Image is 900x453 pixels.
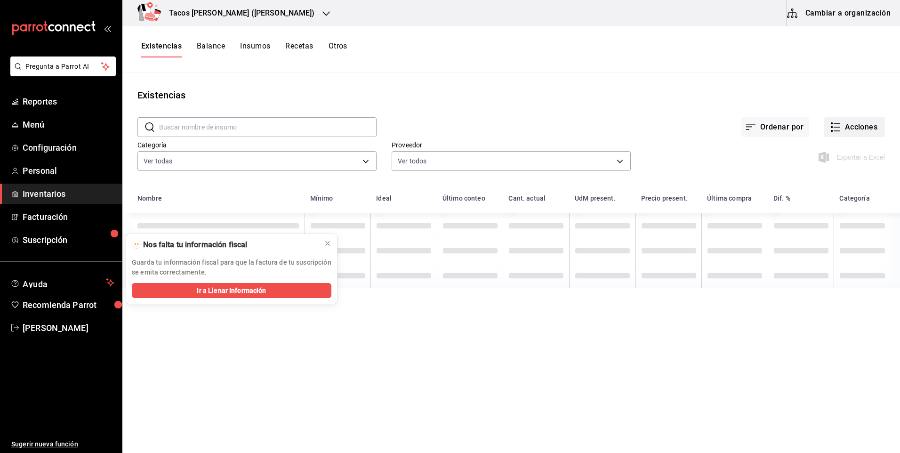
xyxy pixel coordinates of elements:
div: Última compra [707,194,752,202]
span: Inventarios [23,187,114,200]
div: Cant. actual [508,194,546,202]
input: Buscar nombre de insumo [159,118,377,137]
button: Ir a Llenar Información [132,283,331,298]
div: Categoría [839,194,869,202]
label: Categoría [137,142,377,148]
div: navigation tabs [141,41,347,57]
label: Proveedor [392,142,631,148]
span: Pregunta a Parrot AI [25,62,101,72]
a: Pregunta a Parrot AI [7,68,116,78]
span: Recomienda Parrot [23,299,114,311]
button: Insumos [240,41,270,57]
button: Balance [197,41,225,57]
span: Ver todos [398,156,426,166]
h3: Tacos [PERSON_NAME] ([PERSON_NAME]) [161,8,315,19]
div: UdM present. [575,194,616,202]
button: Otros [329,41,347,57]
span: Ir a Llenar Información [197,286,266,296]
div: Ideal [376,194,392,202]
button: Existencias [141,41,182,57]
span: Ayuda [23,277,102,288]
span: Facturación [23,210,114,223]
div: Último conteo [442,194,485,202]
span: Suscripción [23,234,114,246]
span: Personal [23,164,114,177]
button: Pregunta a Parrot AI [10,57,116,76]
div: Precio present. [641,194,688,202]
button: Acciones [824,117,885,137]
span: [PERSON_NAME] [23,322,114,334]
button: open_drawer_menu [104,24,111,32]
span: Ver todas [144,156,172,166]
span: Sugerir nueva función [11,439,114,449]
span: Configuración [23,141,114,154]
div: Nombre [137,194,162,202]
div: Dif. % [773,194,790,202]
span: Reportes [23,95,114,108]
div: Mínimo [310,194,333,202]
span: Menú [23,118,114,131]
button: Ordenar por [741,117,809,137]
div: 🫥 Nos falta tu información fiscal [132,240,316,250]
p: Guarda tu información fiscal para que la factura de tu suscripción se emita correctamente. [132,258,331,277]
button: Recetas [285,41,313,57]
div: Existencias [137,88,185,102]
